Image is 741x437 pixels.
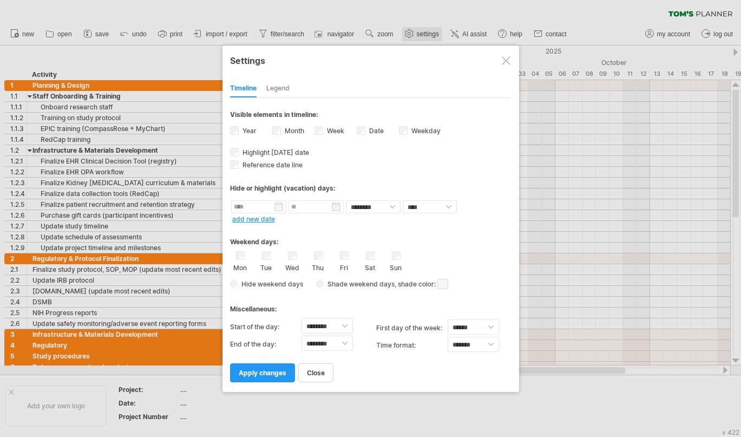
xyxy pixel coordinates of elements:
[240,127,257,135] label: Year
[325,127,344,135] label: Week
[230,184,512,192] div: Hide or highlight (vacation) days:
[266,80,290,97] div: Legend
[298,363,333,382] a: close
[311,262,325,272] label: Thu
[232,215,275,223] a: add new date
[307,369,325,377] span: close
[240,161,303,169] span: Reference date line
[230,227,512,249] div: Weekend days:
[259,262,273,272] label: Tue
[324,280,395,288] span: Shade weekend days
[233,262,247,272] label: Mon
[283,127,304,135] label: Month
[230,363,295,382] a: apply changes
[230,50,512,70] div: Settings
[285,262,299,272] label: Wed
[239,369,286,377] span: apply changes
[409,127,441,135] label: Weekday
[367,127,384,135] label: Date
[376,319,448,337] label: first day of the week:
[238,280,303,288] span: Hide weekend days
[240,148,309,156] span: Highlight [DATE] date
[389,262,403,272] label: Sun
[363,262,377,272] label: Sat
[230,336,301,353] label: End of the day:
[230,110,512,122] div: Visible elements in timeline:
[376,337,448,354] label: Time format:
[230,295,512,316] div: Miscellaneous:
[437,279,448,289] span: click here to change the shade color
[230,318,301,336] label: Start of the day:
[230,80,257,97] div: Timeline
[337,262,351,272] label: Fri
[395,278,448,291] span: , shade color:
